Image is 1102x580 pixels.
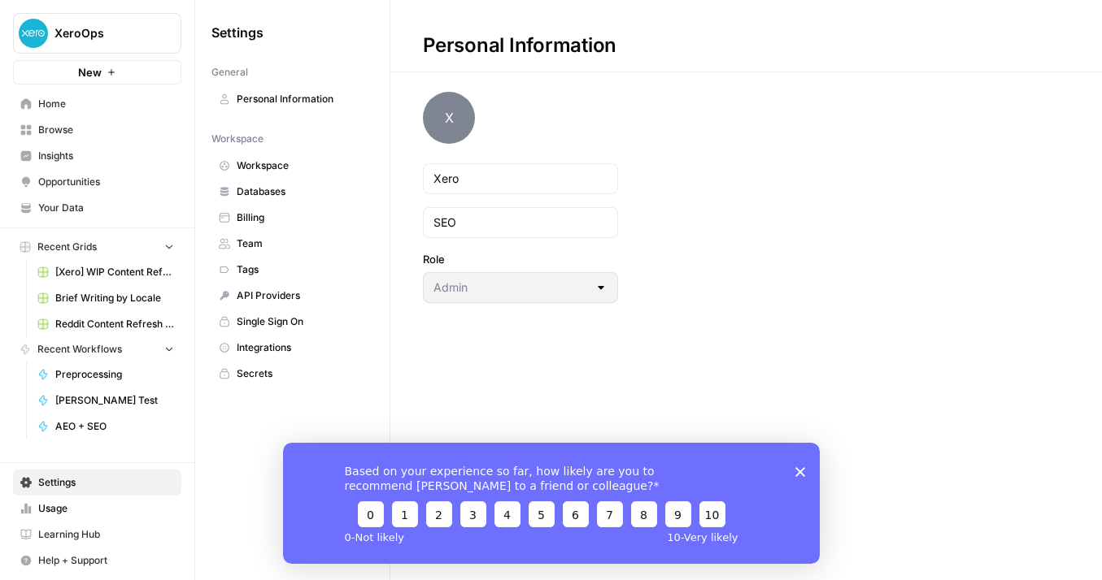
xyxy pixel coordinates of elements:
[423,92,475,144] span: X
[30,285,181,311] a: Brief Writing by Locale
[283,443,820,564] iframe: Survey from AirOps
[78,64,102,80] span: New
[55,367,174,382] span: Preprocessing
[38,97,174,111] span: Home
[38,201,174,215] span: Your Data
[211,205,373,231] a: Billing
[211,257,373,283] a: Tags
[211,283,373,309] a: API Providers
[237,210,366,225] span: Billing
[54,25,153,41] span: XeroOps
[30,259,181,285] a: [Xero] WIP Content Refresh
[237,288,366,303] span: API Providers
[13,91,181,117] a: Home
[13,548,181,574] button: Help + Support
[211,309,373,335] a: Single Sign On
[55,265,174,279] span: [Xero] WIP Content Refresh
[30,311,181,337] a: Reddit Content Refresh - Single URL
[38,527,174,542] span: Learning Hub
[13,522,181,548] a: Learning Hub
[211,65,248,80] span: General
[237,92,366,106] span: Personal Information
[237,262,366,277] span: Tags
[13,337,181,361] button: Recent Workflows
[37,342,122,357] span: Recent Workflows
[211,361,373,387] a: Secrets
[38,175,174,189] span: Opportunities
[390,32,649,58] div: Personal Information
[55,419,174,434] span: AEO + SEO
[38,475,174,490] span: Settings
[211,23,264,42] span: Settings
[13,117,181,143] a: Browse
[237,158,366,173] span: Workspace
[37,240,97,254] span: Recent Grids
[38,501,174,516] span: Usage
[237,366,366,381] span: Secrets
[13,195,181,221] a: Your Data
[55,393,174,408] span: [PERSON_NAME] Test
[38,149,174,163] span: Insights
[211,179,373,205] a: Databases
[211,153,373,179] a: Workspace
[211,86,373,112] a: Personal Information
[211,231,373,257] a: Team
[19,19,48,48] img: XeroOps Logo
[13,496,181,522] a: Usage
[237,340,366,355] span: Integrations
[30,413,181,439] a: AEO + SEO
[13,235,181,259] button: Recent Grids
[38,123,174,137] span: Browse
[38,553,174,568] span: Help + Support
[13,169,181,195] a: Opportunities
[13,143,181,169] a: Insights
[55,291,174,305] span: Brief Writing by Locale
[237,184,366,199] span: Databases
[30,387,181,413] a: [PERSON_NAME] Test
[13,13,181,54] button: Workspace: XeroOps
[237,236,366,251] span: Team
[237,314,366,329] span: Single Sign On
[13,470,181,496] a: Settings
[30,361,181,387] a: Preprocessing
[211,335,373,361] a: Integrations
[55,317,174,331] span: Reddit Content Refresh - Single URL
[211,132,264,146] span: Workspace
[13,60,181,84] button: New
[423,251,618,267] label: Role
